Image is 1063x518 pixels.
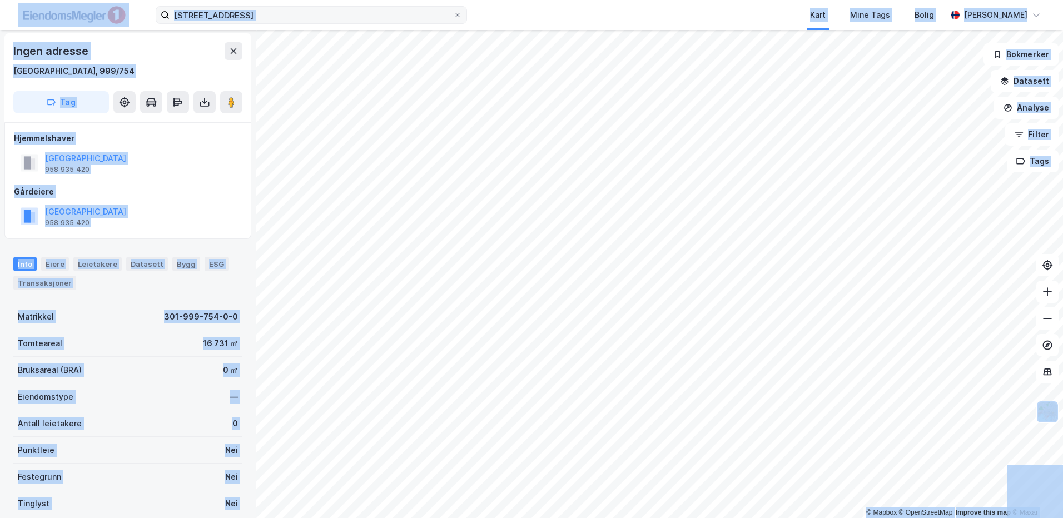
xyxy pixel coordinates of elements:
button: Tags [1007,150,1059,172]
div: [PERSON_NAME] [964,8,1027,22]
div: 958 935 420 [45,218,90,227]
button: Bokmerker [983,43,1059,66]
div: 958 935 420 [45,165,90,174]
div: 16 731 ㎡ [203,337,238,350]
div: Tomteareal [18,337,62,350]
div: 301-999-754-0-0 [164,310,238,323]
div: Hjemmelshaver [14,132,242,145]
div: Datasett [126,257,168,271]
div: Kart [810,8,826,22]
button: Tag [13,91,109,113]
div: Eiere [41,257,69,271]
img: F4PB6Px+NJ5v8B7XTbfpPpyloAAAAASUVORK5CYII= [18,3,129,28]
div: Mine Tags [850,8,890,22]
a: OpenStreetMap [899,509,953,516]
iframe: Chat Widget [1007,465,1063,518]
a: Mapbox [866,509,897,516]
button: Analyse [994,97,1059,119]
div: [GEOGRAPHIC_DATA], 999/754 [13,64,135,78]
img: Z [1037,401,1058,422]
div: Antall leietakere [18,417,82,430]
div: Transaksjoner [13,276,76,290]
div: Nei [225,470,238,484]
div: Bygg [172,257,200,271]
div: Gårdeiere [14,185,242,198]
div: 0 [232,417,238,430]
div: Matrikkel [18,310,54,323]
div: Ingen adresse [13,42,90,60]
button: Datasett [991,70,1059,92]
div: Kontrollprogram for chat [1007,465,1063,518]
div: Leietakere [73,257,122,271]
div: Bolig [915,8,934,22]
div: Festegrunn [18,470,61,484]
a: Improve this map [956,509,1011,516]
div: Tinglyst [18,497,49,510]
input: Søk på adresse, matrikkel, gårdeiere, leietakere eller personer [170,7,453,23]
button: Filter [1005,123,1059,146]
div: Bruksareal (BRA) [18,363,82,377]
div: Nei [225,444,238,457]
div: — [230,390,238,404]
div: 0 ㎡ [223,363,238,377]
div: Eiendomstype [18,390,73,404]
div: ESG [205,257,229,271]
div: Punktleie [18,444,54,457]
div: Nei [225,497,238,510]
div: Info [13,257,37,271]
